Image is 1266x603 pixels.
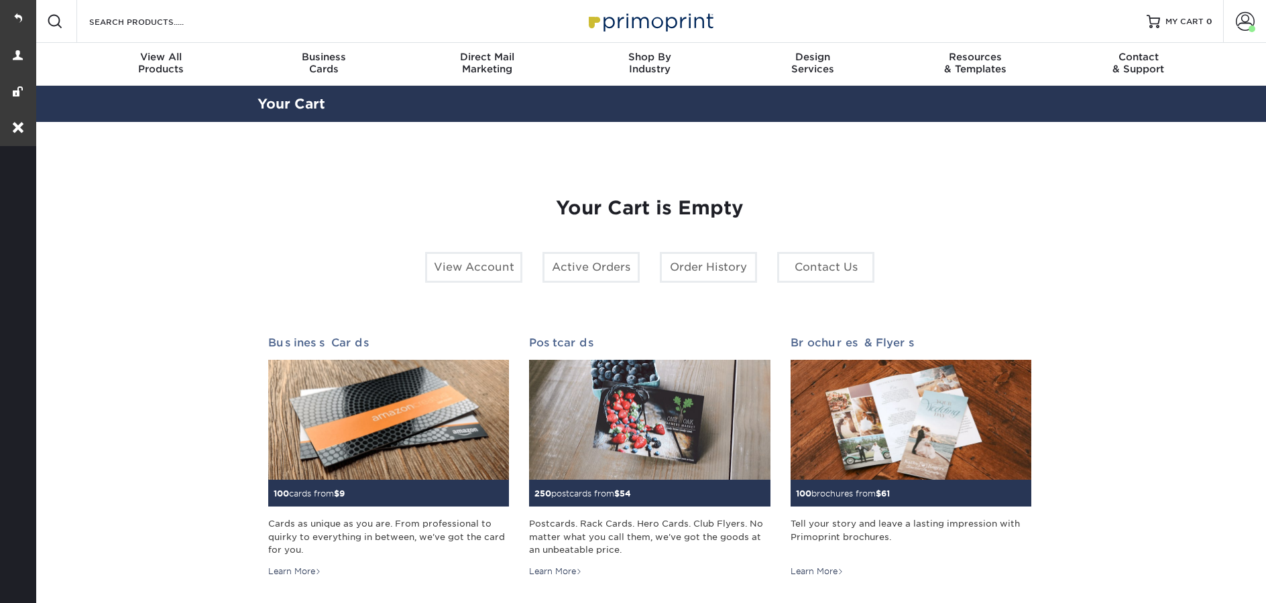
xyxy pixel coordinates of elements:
[1165,16,1204,27] span: MY CART
[243,51,406,75] div: Cards
[268,565,321,578] div: Learn More
[243,43,406,86] a: BusinessCards
[542,252,640,283] a: Active Orders
[569,51,732,75] div: Industry
[620,488,631,498] span: 54
[529,517,770,556] div: Postcards. Rack Cards. Hero Cards. Club Flyers. No matter what you call them, we've got the goods...
[894,43,1057,86] a: Resources& Templates
[1057,43,1220,86] a: Contact& Support
[534,488,631,498] small: postcards from
[425,252,522,283] a: View Account
[791,336,1031,349] h2: Brochures & Flyers
[529,360,770,480] img: Postcards
[614,488,620,498] span: $
[274,488,345,498] small: cards from
[1057,51,1220,75] div: & Support
[791,336,1031,578] a: Brochures & Flyers 100brochures from$61 Tell your story and leave a lasting impression with Primo...
[731,51,894,75] div: Services
[406,43,569,86] a: Direct MailMarketing
[731,43,894,86] a: DesignServices
[268,197,1031,220] h1: Your Cart is Empty
[257,96,325,112] a: Your Cart
[268,336,509,578] a: Business Cards 100cards from$9 Cards as unique as you are. From professional to quirky to everyth...
[1057,51,1220,63] span: Contact
[894,51,1057,75] div: & Templates
[339,488,345,498] span: 9
[268,360,509,480] img: Business Cards
[796,488,811,498] span: 100
[268,517,509,556] div: Cards as unique as you are. From professional to quirky to everything in between, we've got the c...
[80,51,243,63] span: View All
[274,488,289,498] span: 100
[569,51,732,63] span: Shop By
[88,13,219,29] input: SEARCH PRODUCTS.....
[583,7,717,36] img: Primoprint
[80,51,243,75] div: Products
[796,488,890,498] small: brochures from
[791,360,1031,480] img: Brochures & Flyers
[894,51,1057,63] span: Resources
[80,43,243,86] a: View AllProducts
[534,488,551,498] span: 250
[777,252,874,283] a: Contact Us
[731,51,894,63] span: Design
[334,488,339,498] span: $
[406,51,569,63] span: Direct Mail
[791,517,1031,556] div: Tell your story and leave a lasting impression with Primoprint brochures.
[243,51,406,63] span: Business
[529,565,582,578] div: Learn More
[529,336,770,578] a: Postcards 250postcards from$54 Postcards. Rack Cards. Hero Cards. Club Flyers. No matter what you...
[268,336,509,349] h2: Business Cards
[569,43,732,86] a: Shop ByIndustry
[406,51,569,75] div: Marketing
[881,488,890,498] span: 61
[791,565,844,578] div: Learn More
[529,336,770,349] h2: Postcards
[1206,17,1212,26] span: 0
[876,488,881,498] span: $
[660,252,757,283] a: Order History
